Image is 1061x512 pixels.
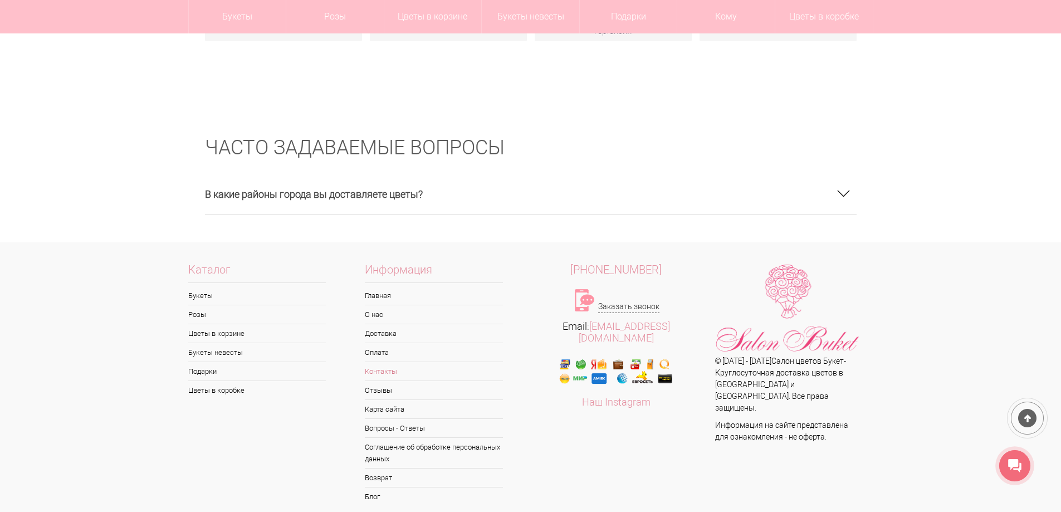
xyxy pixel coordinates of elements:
span: Информация [365,264,503,283]
a: [EMAIL_ADDRESS][DOMAIN_NAME] [579,320,670,344]
a: [PHONE_NUMBER] [531,264,702,276]
a: Карта сайта [365,400,503,418]
a: Возврат [365,469,503,487]
a: Соглашение об обработке персональных данных [365,438,503,468]
a: Вопросы - Ответы [365,419,503,437]
span: [PHONE_NUMBER] [570,263,662,276]
a: Доставка [365,324,503,343]
a: Отзывы [365,381,503,399]
span: Каталог [188,264,326,283]
a: Наш Instagram [582,396,651,408]
a: Букеты [188,286,326,305]
h3: В какие районы города вы доставляете цветы? [205,174,857,214]
a: Цветы в корзине [188,324,326,343]
a: Подарки [188,362,326,381]
span: Информация на сайте представлена для ознакомления - не оферта. [715,421,848,441]
img: Цветы Нижний Новгород [715,264,860,355]
span: © [DATE] - [DATE] - Круглосуточная доставка цветов в [GEOGRAPHIC_DATA] и [GEOGRAPHIC_DATA]. Все п... [715,357,846,412]
a: Заказать звонок [598,301,659,313]
a: Цветы в коробке [188,381,326,399]
a: Блог [365,487,503,506]
a: Главная [365,286,503,305]
a: Салон цветов Букет [771,357,844,365]
div: Email: [531,320,702,344]
a: Розы [188,305,326,324]
a: О нас [365,305,503,324]
h2: ЧАСТО ЗАДАВАЕМЫЕ ВОПРОСЫ [205,137,857,159]
a: Букеты невесты [188,343,326,362]
a: Оплата [365,343,503,362]
a: Контакты [365,362,503,381]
